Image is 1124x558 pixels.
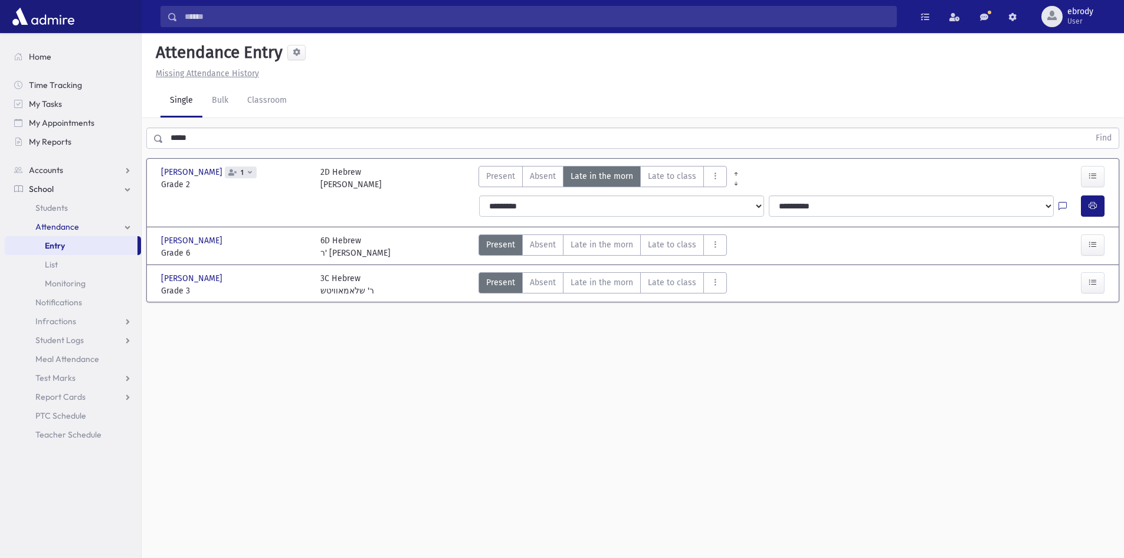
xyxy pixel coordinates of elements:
span: Late in the morn [571,239,633,251]
a: Monitoring [5,274,141,293]
a: Students [5,198,141,217]
span: Late to class [648,170,696,182]
span: Report Cards [35,391,86,402]
span: Grade 6 [161,247,309,259]
a: Infractions [5,312,141,331]
span: Present [486,276,515,289]
a: Missing Attendance History [151,68,259,79]
span: Late to class [648,239,696,251]
span: Student Logs [35,335,84,345]
span: Accounts [29,165,63,175]
a: Meal Attendance [5,350,141,368]
input: Search [178,6,896,27]
a: List [5,255,141,274]
div: AttTypes [479,234,727,259]
div: AttTypes [479,166,727,191]
span: 1 [238,169,246,177]
span: Late to class [648,276,696,289]
span: Test Marks [35,373,76,383]
span: Notifications [35,297,82,308]
a: Bulk [202,84,238,118]
div: 3C Hebrew ר' שלאמאוויטש [320,272,374,297]
a: Home [5,47,141,66]
button: Find [1089,128,1119,148]
span: My Appointments [29,118,94,128]
span: Absent [530,276,556,289]
span: Infractions [35,316,76,327]
span: [PERSON_NAME] [161,166,225,178]
a: My Reports [5,132,141,151]
span: Absent [530,239,556,251]
div: AttTypes [479,272,727,297]
span: User [1067,17,1093,26]
a: Accounts [5,161,141,180]
a: My Appointments [5,113,141,132]
a: Notifications [5,293,141,312]
div: 2D Hebrew [PERSON_NAME] [320,166,382,191]
span: My Tasks [29,99,62,109]
span: Monitoring [45,278,86,289]
span: School [29,184,54,194]
span: Absent [530,170,556,182]
span: Present [486,239,515,251]
a: Student Logs [5,331,141,350]
span: Entry [45,240,65,251]
span: Meal Attendance [35,354,99,364]
span: ebrody [1067,7,1093,17]
a: PTC Schedule [5,406,141,425]
span: Teacher Schedule [35,429,101,440]
a: Time Tracking [5,76,141,94]
span: PTC Schedule [35,410,86,421]
span: Grade 2 [161,178,309,191]
h5: Attendance Entry [151,43,283,63]
a: Attendance [5,217,141,236]
a: School [5,180,141,198]
span: [PERSON_NAME] [161,234,225,247]
span: Home [29,51,51,62]
span: List [45,259,58,270]
a: Entry [5,236,137,255]
span: Time Tracking [29,80,82,90]
u: Missing Attendance History [156,68,259,79]
span: Late in the morn [571,276,633,289]
span: My Reports [29,136,71,147]
a: Report Cards [5,387,141,406]
span: [PERSON_NAME] [161,272,225,285]
a: Single [160,84,202,118]
span: Late in the morn [571,170,633,182]
a: My Tasks [5,94,141,113]
span: Students [35,203,68,213]
img: AdmirePro [9,5,77,28]
a: Teacher Schedule [5,425,141,444]
a: Classroom [238,84,296,118]
div: 6D Hebrew ר' [PERSON_NAME] [320,234,391,259]
span: Attendance [35,221,79,232]
span: Present [486,170,515,182]
a: Test Marks [5,368,141,387]
span: Grade 3 [161,285,309,297]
